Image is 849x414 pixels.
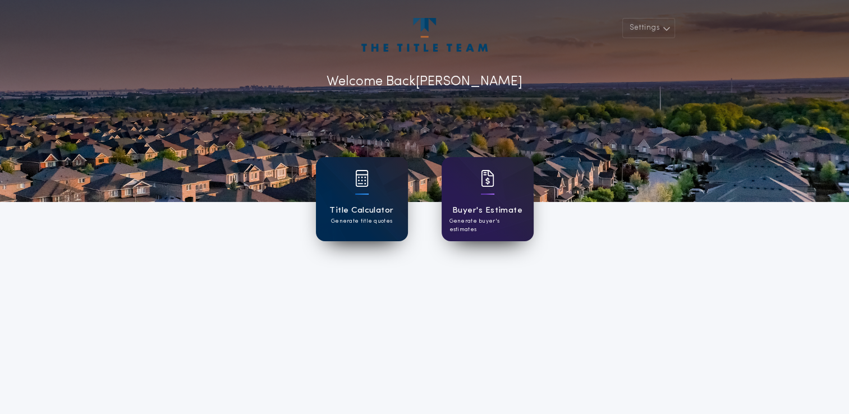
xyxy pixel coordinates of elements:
p: Generate buyer's estimates [449,217,526,234]
h1: Buyer's Estimate [452,204,522,217]
img: card icon [481,170,494,187]
img: account-logo [361,18,487,52]
a: card iconBuyer's EstimateGenerate buyer's estimates [442,157,534,241]
a: card iconTitle CalculatorGenerate title quotes [316,157,408,241]
p: Welcome Back [PERSON_NAME] [327,72,522,92]
button: Settings [622,18,675,38]
img: card icon [355,170,369,187]
h1: Title Calculator [329,204,393,217]
p: Generate title quotes [331,217,392,226]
